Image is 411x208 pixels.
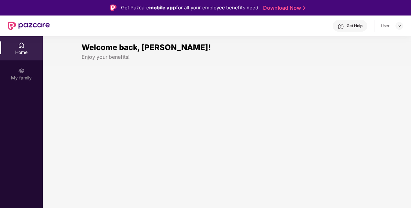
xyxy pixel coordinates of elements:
[8,22,50,30] img: New Pazcare Logo
[397,23,402,28] img: svg+xml;base64,PHN2ZyBpZD0iRHJvcGRvd24tMzJ4MzIiIHhtbG5zPSJodHRwOi8vd3d3LnczLm9yZy8yMDAwL3N2ZyIgd2...
[149,5,176,11] strong: mobile app
[82,43,211,52] span: Welcome back, [PERSON_NAME]!
[303,5,305,11] img: Stroke
[18,68,25,74] img: svg+xml;base64,PHN2ZyB3aWR0aD0iMjAiIGhlaWdodD0iMjAiIHZpZXdCb3g9IjAgMCAyMCAyMCIgZmlsbD0ibm9uZSIgeG...
[338,23,344,30] img: svg+xml;base64,PHN2ZyBpZD0iSGVscC0zMngzMiIgeG1sbnM9Imh0dHA6Ly93d3cudzMub3JnLzIwMDAvc3ZnIiB3aWR0aD...
[263,5,304,11] a: Download Now
[381,23,390,28] div: User
[82,54,372,60] div: Enjoy your benefits!
[18,42,25,48] img: svg+xml;base64,PHN2ZyBpZD0iSG9tZSIgeG1sbnM9Imh0dHA6Ly93d3cudzMub3JnLzIwMDAvc3ZnIiB3aWR0aD0iMjAiIG...
[110,5,117,11] img: Logo
[347,23,362,28] div: Get Help
[121,4,258,12] div: Get Pazcare for all your employee benefits need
